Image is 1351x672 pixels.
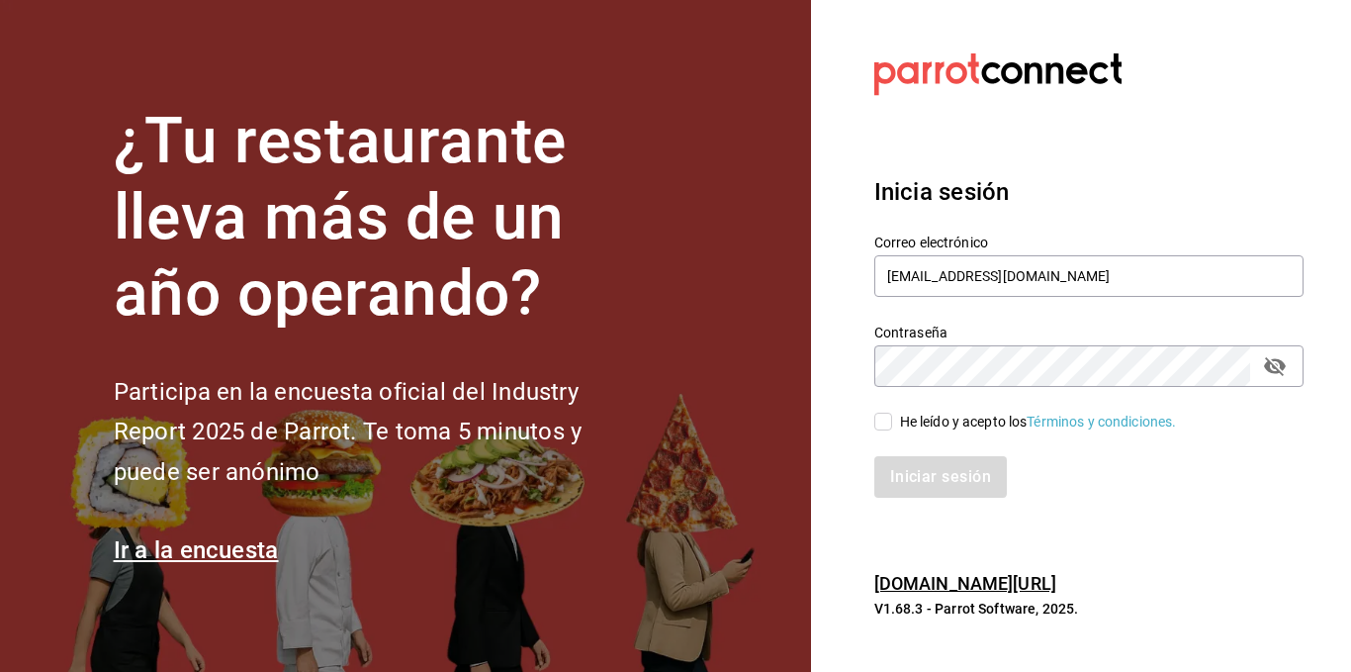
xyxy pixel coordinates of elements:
[900,412,1177,432] div: He leído y acepto los
[874,255,1304,297] input: Ingresa tu correo electrónico
[1258,349,1292,383] button: passwordField
[874,326,1304,339] label: Contraseña
[114,104,648,332] h1: ¿Tu restaurante lleva más de un año operando?
[1027,414,1176,430] a: Términos y condiciones.
[874,174,1304,210] h3: Inicia sesión
[114,536,279,564] a: Ir a la encuesta
[874,599,1304,619] p: V1.68.3 - Parrot Software, 2025.
[114,372,648,493] h2: Participa en la encuesta oficial del Industry Report 2025 de Parrot. Te toma 5 minutos y puede se...
[874,573,1056,594] a: [DOMAIN_NAME][URL]
[874,236,1304,249] label: Correo electrónico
